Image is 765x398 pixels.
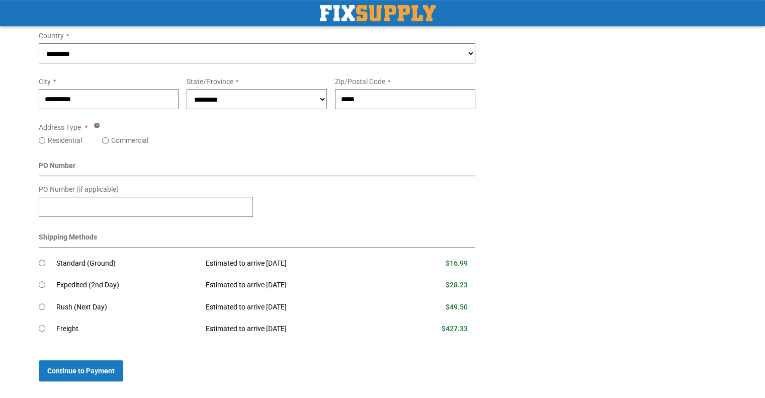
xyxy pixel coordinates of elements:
[39,161,476,176] div: PO Number
[39,77,51,86] span: City
[198,318,392,340] td: Estimated to arrive [DATE]
[39,232,476,248] div: Shipping Methods
[442,325,468,333] span: $427.33
[446,259,468,267] span: $16.99
[56,274,199,296] td: Expedited (2nd Day)
[39,123,81,131] span: Address Type
[39,360,123,381] button: Continue to Payment
[48,135,82,145] label: Residential
[39,32,64,40] span: Country
[187,77,233,86] span: State/Province
[335,77,385,86] span: Zip/Postal Code
[56,296,199,319] td: Rush (Next Day)
[320,5,436,21] a: store logo
[111,135,148,145] label: Commercial
[56,253,199,275] td: Standard (Ground)
[446,281,468,289] span: $28.23
[198,253,392,275] td: Estimated to arrive [DATE]
[320,5,436,21] img: Fix Industrial Supply
[198,296,392,319] td: Estimated to arrive [DATE]
[446,303,468,311] span: $49.50
[198,274,392,296] td: Estimated to arrive [DATE]
[47,367,115,375] span: Continue to Payment
[56,318,199,340] td: Freight
[39,185,119,193] span: PO Number (if applicable)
